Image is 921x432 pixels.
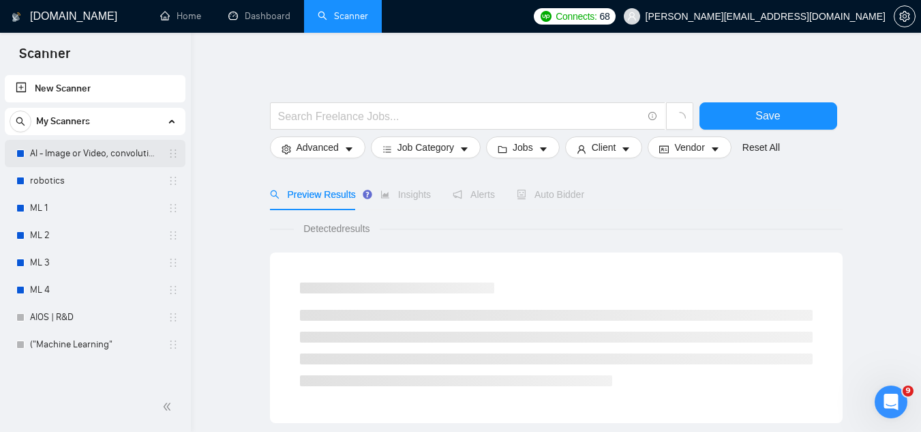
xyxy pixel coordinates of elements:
[168,203,179,214] span: holder
[517,189,584,200] span: Auto Bidder
[903,386,914,397] span: 9
[627,12,637,21] span: user
[382,144,392,154] span: bars
[674,112,686,124] span: loading
[30,249,160,276] a: ML 3
[30,167,160,195] a: robotics
[577,144,586,154] span: user
[36,108,90,135] span: My Scanners
[30,276,160,304] a: ML 4
[600,9,610,24] span: 68
[297,140,339,155] span: Advanced
[674,140,704,155] span: Vendor
[168,285,179,296] span: holder
[168,312,179,323] span: holder
[453,190,462,199] span: notification
[397,140,454,155] span: Job Category
[16,75,175,102] a: New Scanner
[498,144,507,154] span: folder
[556,9,597,24] span: Connects:
[344,144,354,154] span: caret-down
[659,144,669,154] span: idcard
[459,144,469,154] span: caret-down
[648,112,657,121] span: info-circle
[742,140,780,155] a: Reset All
[30,331,160,358] a: ("Machine Learning"
[592,140,616,155] span: Client
[621,144,631,154] span: caret-down
[278,108,642,125] input: Search Freelance Jobs...
[30,304,160,331] a: AIOS | R&D
[710,144,720,154] span: caret-down
[648,136,731,158] button: idcardVendorcaret-down
[318,10,368,22] a: searchScanner
[539,144,548,154] span: caret-down
[513,140,533,155] span: Jobs
[228,10,290,22] a: dashboardDashboard
[282,144,291,154] span: setting
[10,117,31,126] span: search
[894,5,916,27] button: setting
[517,190,526,199] span: robot
[5,108,185,358] li: My Scanners
[162,400,176,414] span: double-left
[30,140,160,167] a: AI - Image or Video, convolutional
[486,136,560,158] button: folderJobscaret-down
[30,222,160,249] a: ML 2
[380,189,431,200] span: Insights
[453,189,495,200] span: Alerts
[699,102,837,130] button: Save
[168,339,179,350] span: holder
[371,136,481,158] button: barsJob Categorycaret-down
[894,11,915,22] span: setting
[565,136,643,158] button: userClientcaret-down
[270,136,365,158] button: settingAdvancedcaret-down
[541,11,552,22] img: upwork-logo.png
[168,230,179,241] span: holder
[168,257,179,268] span: holder
[270,189,359,200] span: Preview Results
[361,188,374,201] div: Tooltip anchor
[168,175,179,186] span: holder
[270,190,280,199] span: search
[894,11,916,22] a: setting
[160,10,201,22] a: homeHome
[380,190,390,199] span: area-chart
[5,75,185,102] li: New Scanner
[294,221,379,236] span: Detected results
[30,195,160,222] a: ML 1
[875,386,907,418] iframe: Intercom live chat
[755,107,780,124] span: Save
[8,44,81,72] span: Scanner
[10,111,31,132] button: search
[168,148,179,159] span: holder
[12,6,21,28] img: logo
